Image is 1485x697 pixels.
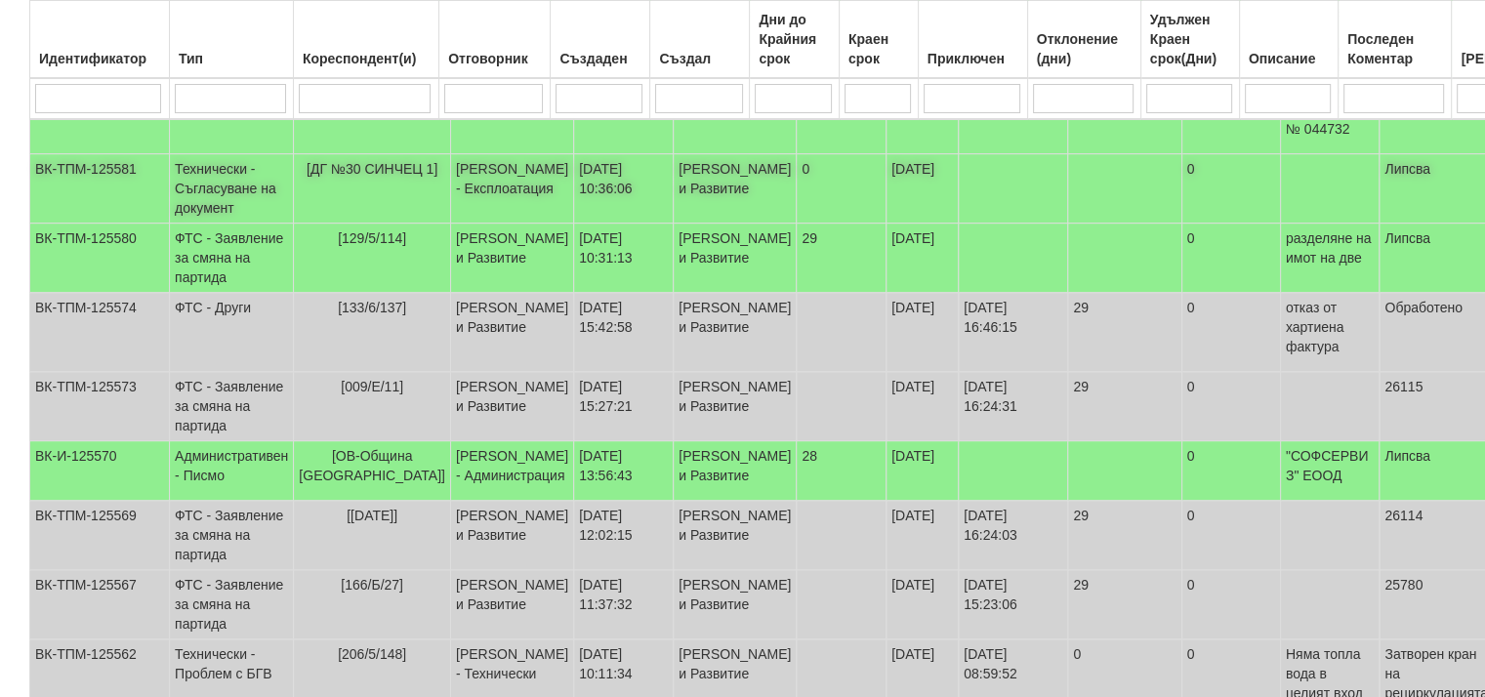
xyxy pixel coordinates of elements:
[307,161,437,177] span: [ДГ №30 СИНЧЕЦ 1]
[1384,448,1430,464] span: Липсва
[556,45,644,72] div: Създаден
[35,45,164,72] div: Идентификатор
[170,570,294,639] td: ФТС - Заявление за смяна на партида
[574,441,674,501] td: [DATE] 13:56:43
[338,300,406,315] span: [133/6/137]
[750,1,840,79] th: Дни до Крайния срок: No sort applied, activate to apply an ascending sort
[450,293,573,372] td: [PERSON_NAME] и Развитие
[450,441,573,501] td: [PERSON_NAME] - Администрация
[1245,45,1333,72] div: Описание
[338,230,406,246] span: [129/5/114]
[674,154,797,224] td: [PERSON_NAME] и Развитие
[169,1,293,79] th: Тип: No sort applied, activate to apply an ascending sort
[30,1,170,79] th: Идентификатор: No sort applied, activate to apply an ascending sort
[887,441,959,501] td: [DATE]
[30,570,170,639] td: ВК-ТПМ-125567
[170,293,294,372] td: ФТС - Други
[845,25,913,72] div: Краен срок
[338,646,406,662] span: [206/5/148]
[1181,570,1280,639] td: 0
[574,293,674,372] td: [DATE] 15:42:58
[170,224,294,293] td: ФТС - Заявление за смяна на партида
[450,372,573,441] td: [PERSON_NAME] и Развитие
[674,570,797,639] td: [PERSON_NAME] и Развитие
[959,501,1068,570] td: [DATE] 16:24:03
[755,6,834,72] div: Дни до Крайния срок
[1181,441,1280,501] td: 0
[1068,570,1181,639] td: 29
[1384,379,1423,394] span: 26115
[839,1,918,79] th: Краен срок: No sort applied, activate to apply an ascending sort
[802,448,817,464] span: 28
[439,1,551,79] th: Отговорник: No sort applied, activate to apply an ascending sort
[655,45,744,72] div: Създал
[674,224,797,293] td: [PERSON_NAME] и Развитие
[1140,1,1239,79] th: Удължен Краен срок(Дни): No sort applied, activate to apply an ascending sort
[30,372,170,441] td: ВК-ТПМ-125573
[674,441,797,501] td: [PERSON_NAME] и Развитие
[1384,300,1463,315] span: Обработено
[30,501,170,570] td: ВК-ТПМ-125569
[674,372,797,441] td: [PERSON_NAME] и Развитие
[1068,501,1181,570] td: 29
[1286,446,1375,485] p: "СОФСЕРВИЗ" ЕООД
[1068,293,1181,372] td: 29
[30,441,170,501] td: ВК-И-125570
[175,45,288,72] div: Тип
[1027,1,1140,79] th: Отклонение (дни): No sort applied, activate to apply an ascending sort
[299,448,445,483] span: [ОВ-Община [GEOGRAPHIC_DATA]]
[650,1,750,79] th: Създал: No sort applied, activate to apply an ascending sort
[170,501,294,570] td: ФТС - Заявление за смяна на партида
[30,154,170,224] td: ВК-ТПМ-125581
[551,1,650,79] th: Създаден: No sort applied, activate to apply an ascending sort
[887,372,959,441] td: [DATE]
[1181,224,1280,293] td: 0
[1384,577,1423,593] span: 25780
[30,224,170,293] td: ВК-ТПМ-125580
[1033,25,1135,72] div: Отклонение (дни)
[674,501,797,570] td: [PERSON_NAME] и Развитие
[674,293,797,372] td: [PERSON_NAME] и Развитие
[887,224,959,293] td: [DATE]
[1339,1,1452,79] th: Последен Коментар: No sort applied, activate to apply an ascending sort
[802,230,817,246] span: 29
[1384,508,1423,523] span: 26114
[574,570,674,639] td: [DATE] 11:37:32
[299,45,433,72] div: Кореспондент(и)
[347,508,397,523] span: [[DATE]]
[1239,1,1338,79] th: Описание: No sort applied, activate to apply an ascending sort
[918,1,1027,79] th: Приключен: No sort applied, activate to apply an ascending sort
[802,161,809,177] span: 0
[959,293,1068,372] td: [DATE] 16:46:15
[1146,6,1234,72] div: Удължен Краен срок(Дни)
[1384,230,1430,246] span: Липсва
[574,501,674,570] td: [DATE] 12:02:15
[1181,501,1280,570] td: 0
[1343,25,1446,72] div: Последен Коментар
[450,154,573,224] td: [PERSON_NAME] - Експлоатация
[450,224,573,293] td: [PERSON_NAME] и Развитие
[574,154,674,224] td: [DATE] 10:36:06
[887,501,959,570] td: [DATE]
[170,441,294,501] td: Административен - Писмо
[341,379,403,394] span: [009/Е/11]
[170,372,294,441] td: ФТС - Заявление за смяна на партида
[1068,372,1181,441] td: 29
[1286,228,1375,267] p: разделяне на имот на две
[293,1,438,79] th: Кореспондент(и): No sort applied, activate to apply an ascending sort
[574,372,674,441] td: [DATE] 15:27:21
[1181,293,1280,372] td: 0
[341,577,403,593] span: [166/Б/27]
[1181,372,1280,441] td: 0
[959,570,1068,639] td: [DATE] 15:23:06
[170,154,294,224] td: Технически - Съгласуване на документ
[30,293,170,372] td: ВК-ТПМ-125574
[887,293,959,372] td: [DATE]
[574,224,674,293] td: [DATE] 10:31:13
[1286,298,1375,356] p: отказ от хартиена фактура
[959,372,1068,441] td: [DATE] 16:24:31
[1181,154,1280,224] td: 0
[887,154,959,224] td: [DATE]
[450,570,573,639] td: [PERSON_NAME] и Развитие
[444,45,545,72] div: Отговорник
